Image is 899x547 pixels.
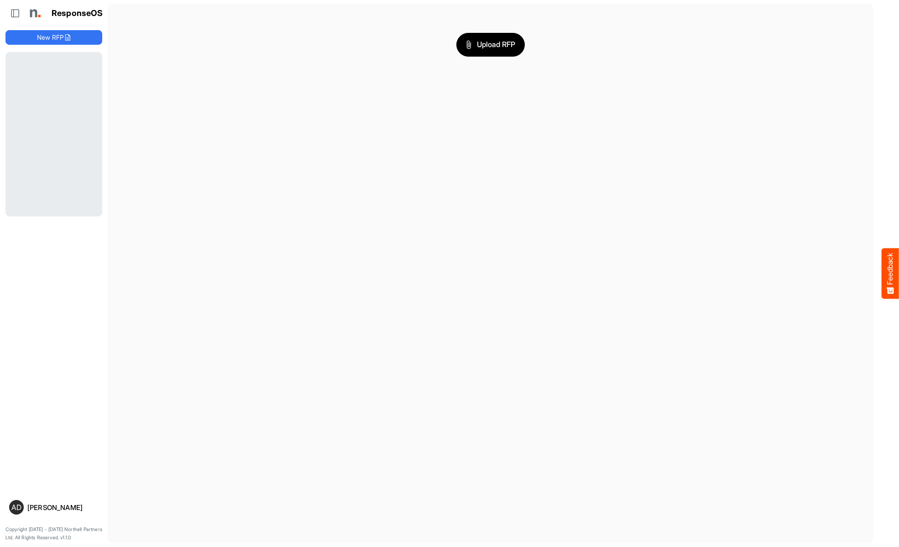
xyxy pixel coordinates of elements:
[27,504,99,511] div: [PERSON_NAME]
[5,52,102,216] div: Loading...
[882,248,899,299] button: Feedback
[466,39,515,51] span: Upload RFP
[5,30,102,45] button: New RFP
[25,4,43,22] img: Northell
[456,33,525,57] button: Upload RFP
[11,504,21,511] span: AD
[5,526,102,542] p: Copyright [DATE] - [DATE] Northell Partners Ltd. All Rights Reserved. v1.1.0
[52,9,103,18] h1: ResponseOS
